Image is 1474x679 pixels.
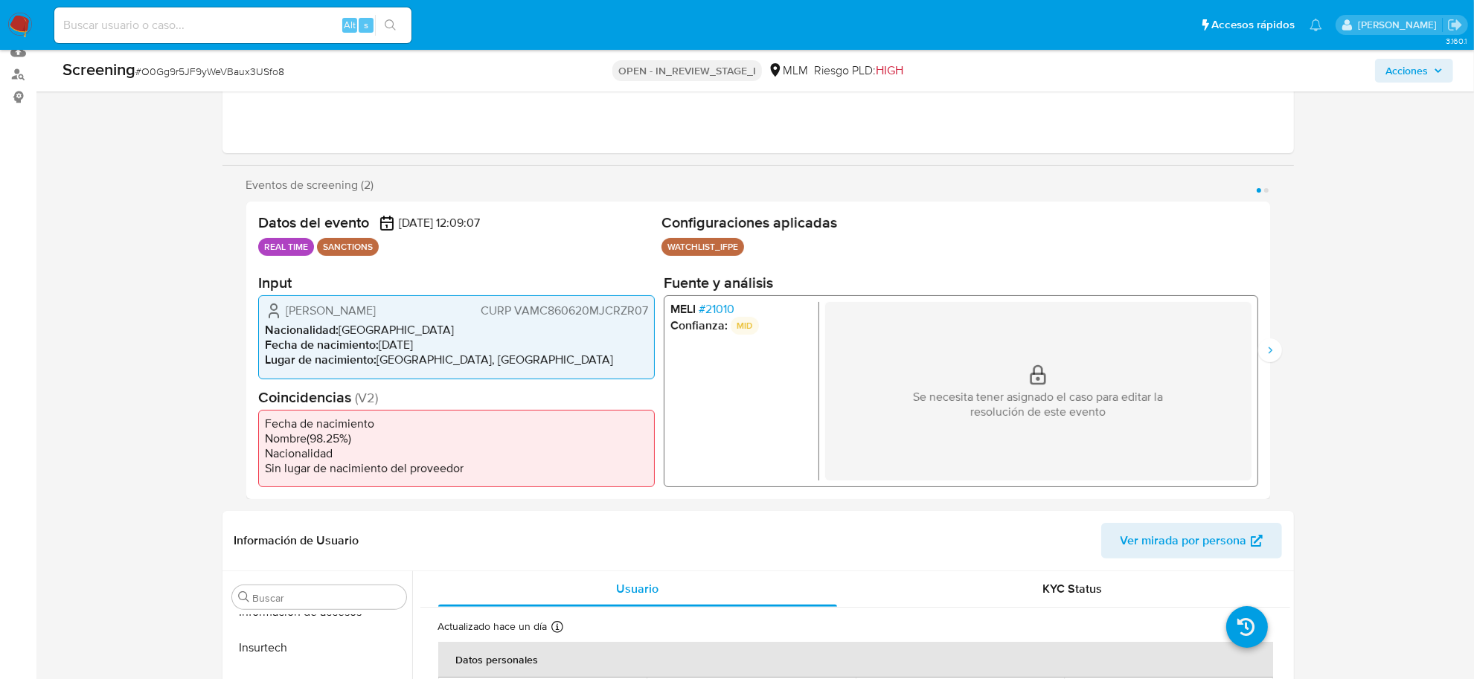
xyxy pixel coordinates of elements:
span: Accesos rápidos [1211,17,1295,33]
span: Usuario [616,580,659,597]
div: MLM [768,62,808,79]
p: cesar.gonzalez@mercadolibre.com.mx [1358,18,1442,32]
span: Riesgo PLD: [814,62,903,79]
button: Ver mirada por persona [1101,523,1282,559]
span: Ver mirada por persona [1121,523,1247,559]
input: Buscar [253,591,400,605]
button: Buscar [238,591,250,603]
a: Salir [1447,17,1463,33]
a: Notificaciones [1310,19,1322,31]
span: s [364,18,368,32]
p: Actualizado hace un día [438,620,548,634]
span: Acciones [1385,59,1428,83]
span: # O0Gg9r5JF9yWeVBaux3USfo8 [135,64,284,79]
b: Screening [63,57,135,81]
p: OPEN - IN_REVIEW_STAGE_I [612,60,762,81]
span: 3.160.1 [1446,35,1467,47]
h1: Información de Usuario [234,533,359,548]
button: search-icon [375,15,406,36]
span: Alt [344,18,356,32]
input: Buscar usuario o caso... [54,16,411,35]
button: Acciones [1375,59,1453,83]
th: Datos personales [438,642,1273,678]
span: HIGH [876,62,903,79]
button: Insurtech [226,630,412,666]
span: KYC Status [1042,580,1102,597]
